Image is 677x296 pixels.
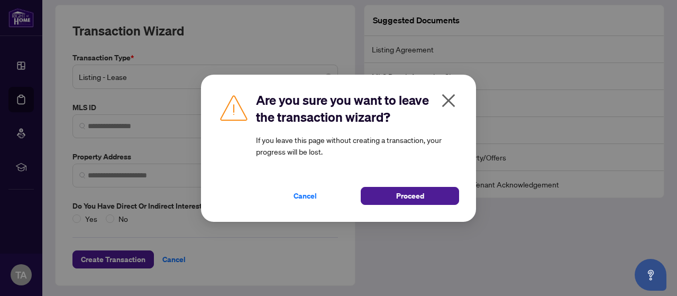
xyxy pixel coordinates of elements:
[635,259,666,291] button: Open asap
[256,134,459,157] article: If you leave this page without creating a transaction, your progress will be lost.
[256,187,354,205] button: Cancel
[294,187,317,204] span: Cancel
[440,92,457,109] span: close
[361,187,459,205] button: Proceed
[396,187,424,204] span: Proceed
[256,92,459,125] h2: Are you sure you want to leave the transaction wizard?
